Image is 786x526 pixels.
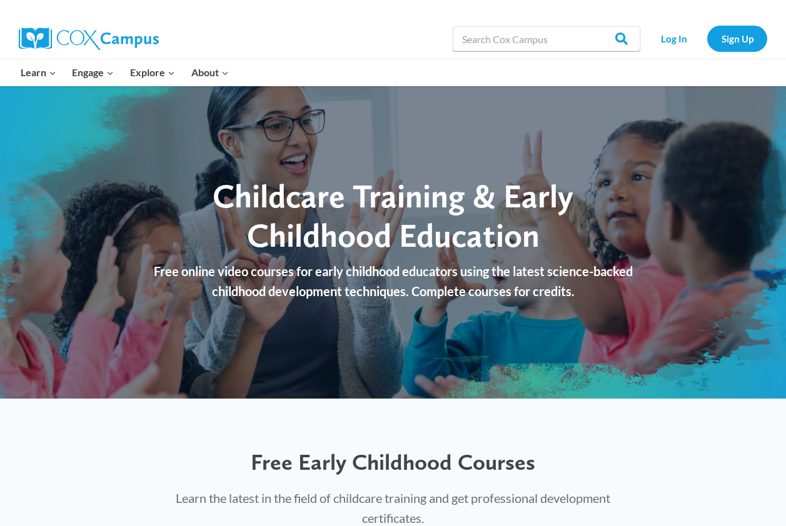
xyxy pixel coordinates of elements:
[647,26,767,51] nav: Secondary Navigation
[72,64,114,81] span: Engage
[21,64,56,81] span: Learn
[13,59,236,86] nav: Primary Navigation
[19,27,159,50] img: Cox Campus
[140,261,647,301] p: Free online video courses for early childhood educators using the latest science-backed childhood...
[251,449,535,475] span: Free Early Childhood Courses
[453,26,640,51] input: Search Cox Campus
[213,176,573,254] span: Childcare Training & Early Childhood Education
[647,26,701,51] a: Log In
[130,64,175,81] span: Explore
[707,26,767,51] a: Sign Up
[191,64,229,81] span: About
